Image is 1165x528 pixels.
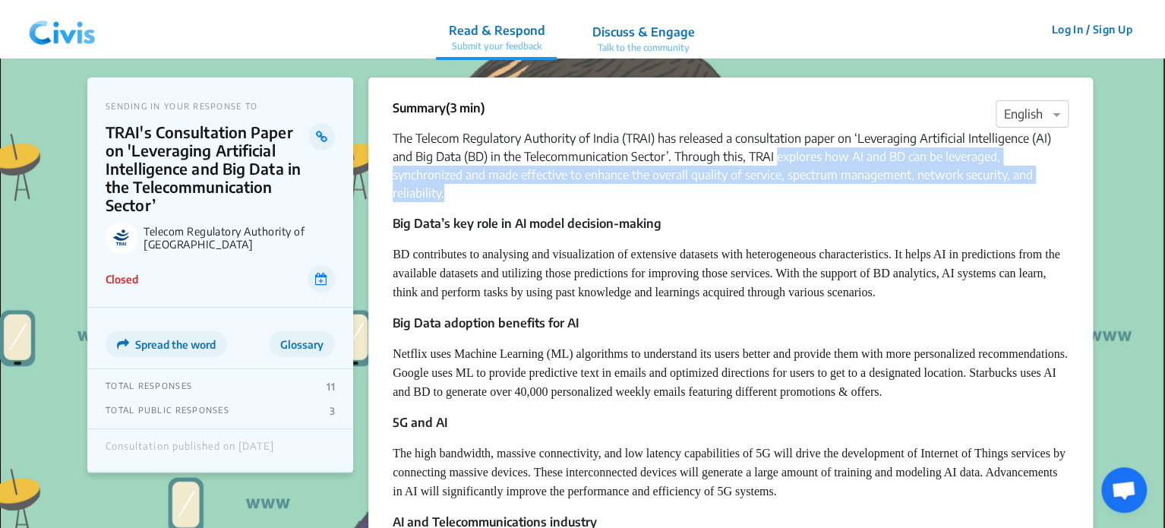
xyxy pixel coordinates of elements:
span: BD contributes to analysing and visualization of extensive datasets with heterogeneous characteri... [393,248,1059,299]
img: Telecom Regulatory Authority of India logo [106,222,137,254]
span: Glossary [280,338,324,351]
p: Submit your feedback [448,40,545,53]
p: 3 [330,405,335,417]
button: Log In / Sign Up [1041,17,1142,41]
p: TOTAL PUBLIC RESPONSES [106,405,229,417]
p: The Telecom Regulatory Authority of India (TRAI) has released a consultation paper on ‘Leveraging... [393,129,1069,202]
p: Discuss & Engage [592,23,694,41]
div: Consultation published on [DATE] [106,441,274,460]
button: Glossary [269,331,335,357]
button: Spread the word [106,331,227,357]
img: navlogo.png [23,7,102,52]
span: (3 min) [446,100,485,115]
b: Big Data adoption benefits for AI [393,315,579,330]
span: Spread the word [135,338,216,351]
p: TRAI's Consultation Paper on 'Leveraging Artificial Intelligence and Big Data in the Telecommunic... [106,123,308,214]
div: Open chat [1101,467,1147,513]
p: 11 [327,381,335,393]
p: Telecom Regulatory Authority of [GEOGRAPHIC_DATA] [144,225,335,251]
p: Read & Respond [448,21,545,40]
b: Big Data’s key role in AI model decision-making [393,216,661,231]
b: 5G and AI [393,415,447,430]
p: Closed [106,271,138,287]
span: The high bandwidth, massive connectivity, and low latency capabilities of 5G will drive the devel... [393,447,1066,498]
p: Summary [393,99,485,117]
p: SENDING IN YOUR RESPONSE TO [106,101,335,111]
p: TOTAL RESPONSES [106,381,192,393]
span: Netflix uses Machine Learning (ML) algorithms to understand its users better and provide them wit... [393,347,1068,398]
p: Talk to the community [592,41,694,55]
